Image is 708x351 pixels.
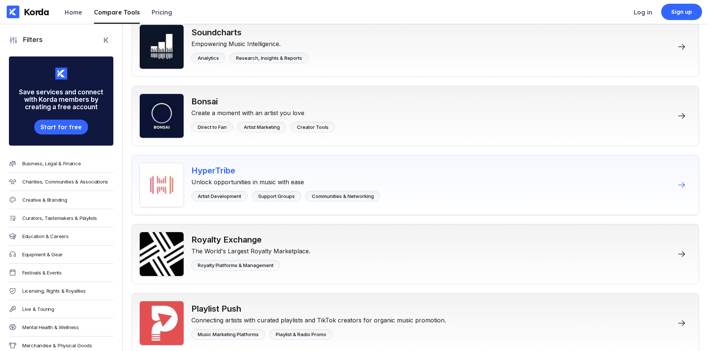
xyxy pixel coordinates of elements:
div: Connecting artists with curated playlists and TikTok creators for organic music promotion. [191,313,446,324]
a: Live & Touring [9,300,113,318]
div: Soundcharts [191,27,308,37]
div: Analytics [198,55,219,61]
div: Sign up [671,8,692,16]
a: Sign up [661,4,702,20]
div: Bonsai [191,97,335,106]
a: Education & Careers [9,227,113,246]
a: BonsaiBonsaiCreate a moment with an artist you loveDirect to FanArtist MarketingCreator Tools [132,86,699,146]
a: Business, Legal & Finance [9,155,113,173]
a: HyperTribeHyperTribeUnlock opportunities in music with easeArtist DevelopmentSupport GroupsCommun... [132,155,699,215]
button: Start for free [34,120,88,134]
a: Festivals & Events [9,264,113,282]
a: Equipment & Gear [9,246,113,264]
div: Mental Health & Wellness [22,324,79,330]
img: Bonsai [139,94,184,138]
div: Equipment & Gear [22,251,62,257]
div: Empowering Music Intelligence. [191,37,308,48]
a: Curators, Tastemakers & Playlists [9,209,113,227]
div: Live & Touring [22,306,54,312]
div: Korda [24,6,49,17]
img: Royalty Exchange [139,232,184,276]
div: Unlock opportunities in music with ease [191,175,380,186]
div: Royalty Platforms & Management [198,262,274,268]
div: Royalty Exchange [191,235,310,244]
div: Communities & Networking [312,193,374,199]
div: Charities, Communities & Associations [22,179,108,185]
div: Playlist & Radio Promo [276,331,326,337]
img: HyperTribe [139,163,184,207]
div: Create a moment with an artist you love [191,106,335,117]
div: Research, Insights & Reports [236,55,302,61]
div: Save services and connect with Korda members by creating a free account [9,79,113,120]
div: Music Marketing Platforms [198,331,259,337]
div: Home [65,9,82,16]
div: HyperTribe [191,166,380,175]
div: Curators, Tastemakers & Playlists [22,215,97,221]
div: Playlist Push [191,304,446,313]
div: Creative & Branding [22,197,67,203]
a: Royalty Exchange Royalty ExchangeThe World's Largest Royalty Marketplace.Royalty Platforms & Mana... [132,224,699,284]
a: Mental Health & Wellness [9,318,113,337]
div: Log in [634,9,652,16]
img: Soundcharts [139,25,184,69]
div: Festivals & Events [22,270,62,276]
div: Start for free [41,123,81,131]
div: Support Groups [258,193,295,199]
div: Pricing [152,9,172,16]
div: The World's Largest Royalty Marketplace. [191,244,310,255]
a: SoundchartsSoundchartsEmpowering Music Intelligence.AnalyticsResearch, Insights & Reports [132,17,699,77]
div: Artist Marketing [244,124,280,130]
a: Charities, Communities & Associations [9,173,113,191]
div: Filters [18,36,43,45]
div: Licensing, Rights & Royalties [22,288,85,294]
a: Licensing, Rights & Royalties [9,282,113,300]
div: Compare Tools [94,9,140,16]
a: Creative & Branding [9,191,113,209]
div: Business, Legal & Finance [22,160,81,166]
div: Merchandise & Physical Goods [22,342,92,348]
div: Artist Development [198,193,241,199]
img: Playlist Push [139,301,184,345]
div: Education & Careers [22,233,68,239]
div: Creator Tools [297,124,329,130]
div: Direct to Fan [198,124,227,130]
